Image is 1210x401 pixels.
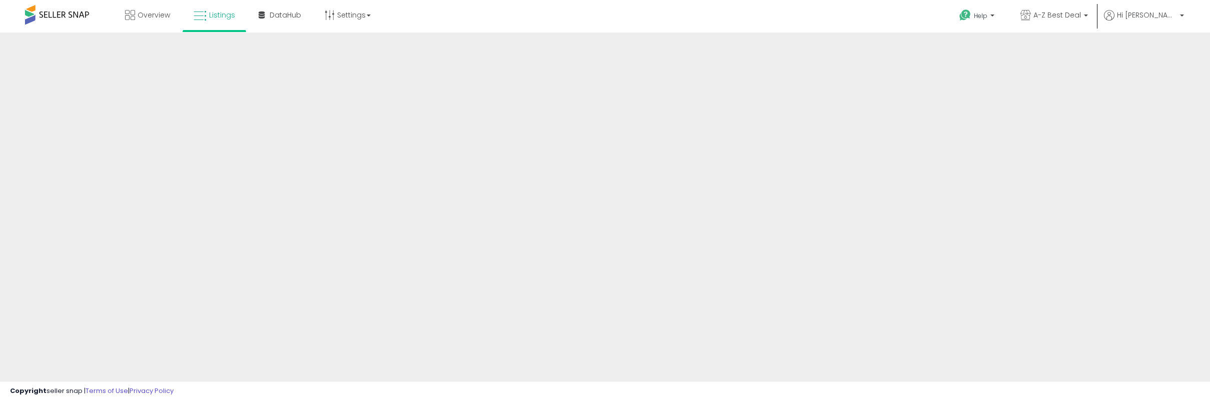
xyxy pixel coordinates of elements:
[974,12,987,20] span: Help
[138,10,170,20] span: Overview
[959,9,971,22] i: Get Help
[951,2,1004,33] a: Help
[10,386,47,395] strong: Copyright
[270,10,301,20] span: DataHub
[1104,10,1184,33] a: Hi [PERSON_NAME]
[86,386,128,395] a: Terms of Use
[209,10,235,20] span: Listings
[130,386,174,395] a: Privacy Policy
[1033,10,1081,20] span: A-Z Best Deal
[1117,10,1177,20] span: Hi [PERSON_NAME]
[10,386,174,396] div: seller snap | |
